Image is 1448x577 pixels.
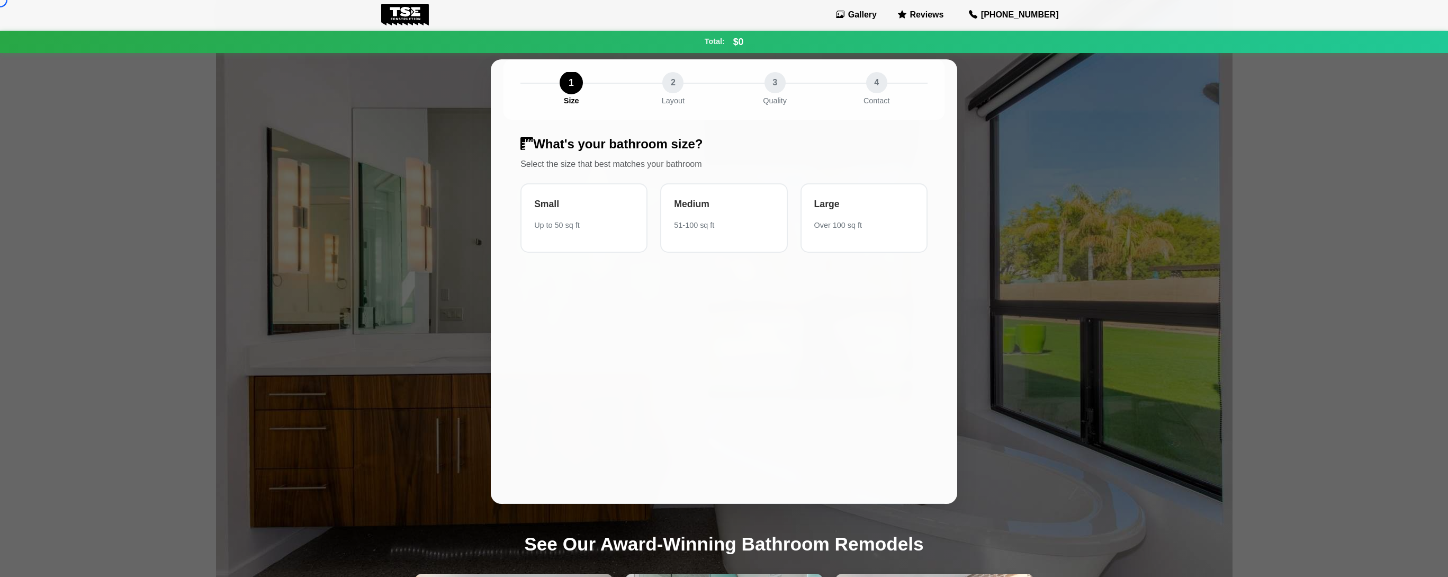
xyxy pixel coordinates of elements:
a: Gallery [832,6,881,23]
span: Total: [705,36,725,48]
a: Reviews [894,6,948,23]
div: Over 100 sq ft [814,220,914,230]
h2: See Our Award-Winning Bathroom Remodels [407,533,1042,555]
div: Layout [662,95,685,107]
div: Quality [763,95,787,107]
div: Large [814,197,914,211]
div: 3 [765,72,786,93]
img: Tse Construction [381,4,429,25]
a: [PHONE_NUMBER] [960,4,1067,25]
div: 51-100 sq ft [674,220,774,230]
div: 4 [866,72,887,93]
div: Small [534,197,634,211]
p: Select the size that best matches your bathroom [520,158,928,171]
div: 2 [662,72,683,93]
div: Size [564,95,579,107]
div: Up to 50 sq ft [534,220,634,230]
div: 1 [560,71,583,94]
h3: What's your bathroom size? [520,137,928,152]
div: Contact [864,95,890,107]
div: Medium [674,197,774,211]
span: $0 [733,35,744,49]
